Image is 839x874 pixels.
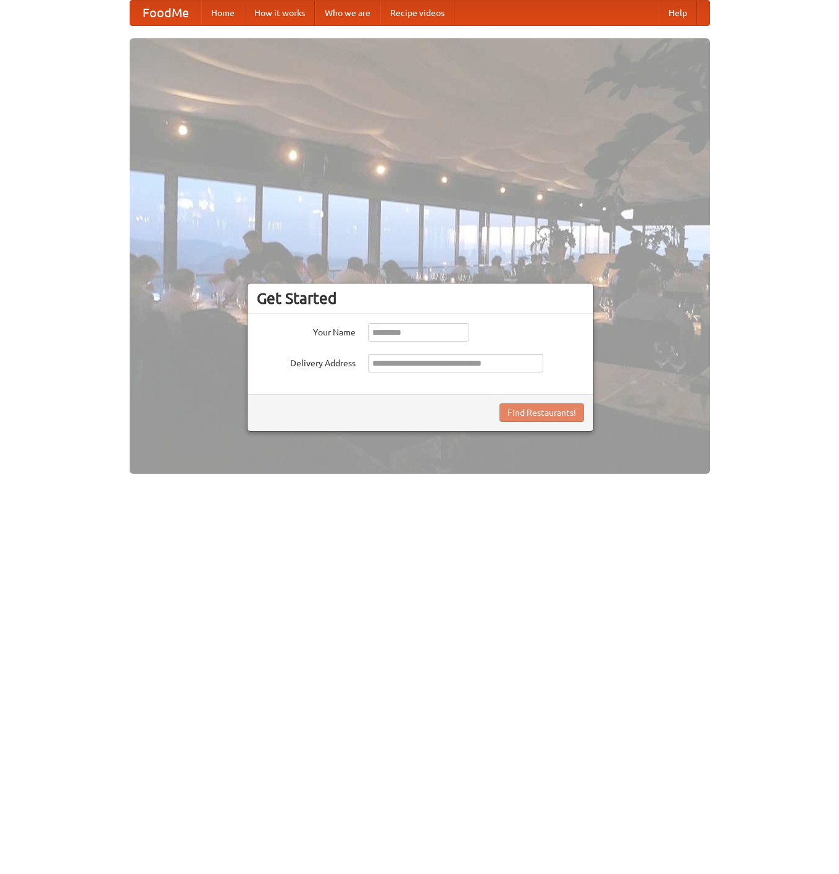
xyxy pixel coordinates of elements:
[659,1,697,25] a: Help
[499,403,584,422] button: Find Restaurants!
[257,354,356,369] label: Delivery Address
[244,1,315,25] a: How it works
[130,1,201,25] a: FoodMe
[257,289,584,308] h3: Get Started
[201,1,244,25] a: Home
[380,1,454,25] a: Recipe videos
[257,323,356,338] label: Your Name
[315,1,380,25] a: Who we are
